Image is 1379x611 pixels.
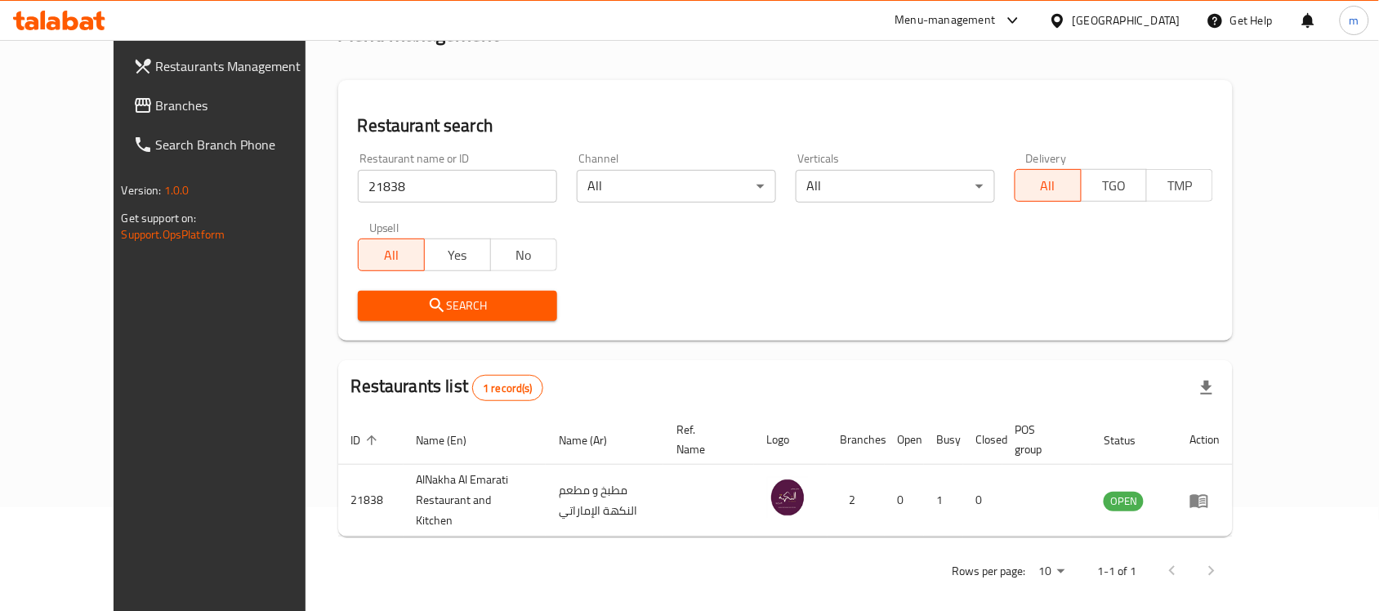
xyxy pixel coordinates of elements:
div: All [796,170,995,203]
span: Get support on: [122,207,197,229]
p: 1-1 of 1 [1097,561,1136,582]
span: Branches [156,96,331,115]
span: TGO [1088,174,1141,198]
div: Total records count [472,375,543,401]
h2: Restaurant search [358,114,1214,138]
span: Name (Ar) [559,430,628,450]
span: All [1022,174,1075,198]
button: TMP [1146,169,1213,202]
td: 0 [963,465,1002,537]
span: Restaurants Management [156,56,331,76]
input: Search for restaurant name or ID.. [358,170,557,203]
div: Rows per page: [1032,560,1071,584]
a: Support.OpsPlatform [122,224,225,245]
th: Busy [924,415,963,465]
span: All [365,243,418,267]
td: AlNakha Al Emarati Restaurant and Kitchen [404,465,546,537]
span: No [498,243,551,267]
div: Menu-management [895,11,996,30]
td: 1 [924,465,963,537]
button: All [358,239,425,271]
span: Yes [431,243,484,267]
span: m [1350,11,1359,29]
span: Version: [122,180,162,201]
button: TGO [1081,169,1148,202]
span: TMP [1154,174,1207,198]
a: Branches [120,86,344,125]
span: Ref. Name [676,420,734,459]
span: 1 record(s) [473,381,542,396]
th: Action [1176,415,1233,465]
img: AlNakha Al Emarati Restaurant and Kitchen [767,477,808,518]
td: 0 [885,465,924,537]
span: Search [371,296,544,316]
span: POS group [1015,420,1072,459]
button: All [1015,169,1082,202]
h2: Menu management [338,21,499,47]
span: ID [351,430,382,450]
td: مطبخ و مطعم النكهة الإماراتي [546,465,663,537]
div: Export file [1187,368,1226,408]
label: Upsell [369,222,399,234]
td: 21838 [338,465,404,537]
button: Yes [424,239,491,271]
span: Search Branch Phone [156,135,331,154]
span: Status [1104,430,1157,450]
a: Restaurants Management [120,47,344,86]
p: Rows per page: [952,561,1025,582]
button: No [490,239,557,271]
div: Menu [1189,491,1220,511]
h2: Restaurants list [351,374,543,401]
span: OPEN [1104,492,1144,511]
th: Closed [963,415,1002,465]
a: Search Branch Phone [120,125,344,164]
div: [GEOGRAPHIC_DATA] [1073,11,1180,29]
th: Open [885,415,924,465]
button: Search [358,291,557,321]
span: Name (En) [417,430,489,450]
table: enhanced table [338,415,1234,537]
label: Delivery [1026,153,1067,164]
th: Branches [828,415,885,465]
th: Logo [754,415,828,465]
span: 1.0.0 [164,180,190,201]
td: 2 [828,465,885,537]
div: All [577,170,776,203]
